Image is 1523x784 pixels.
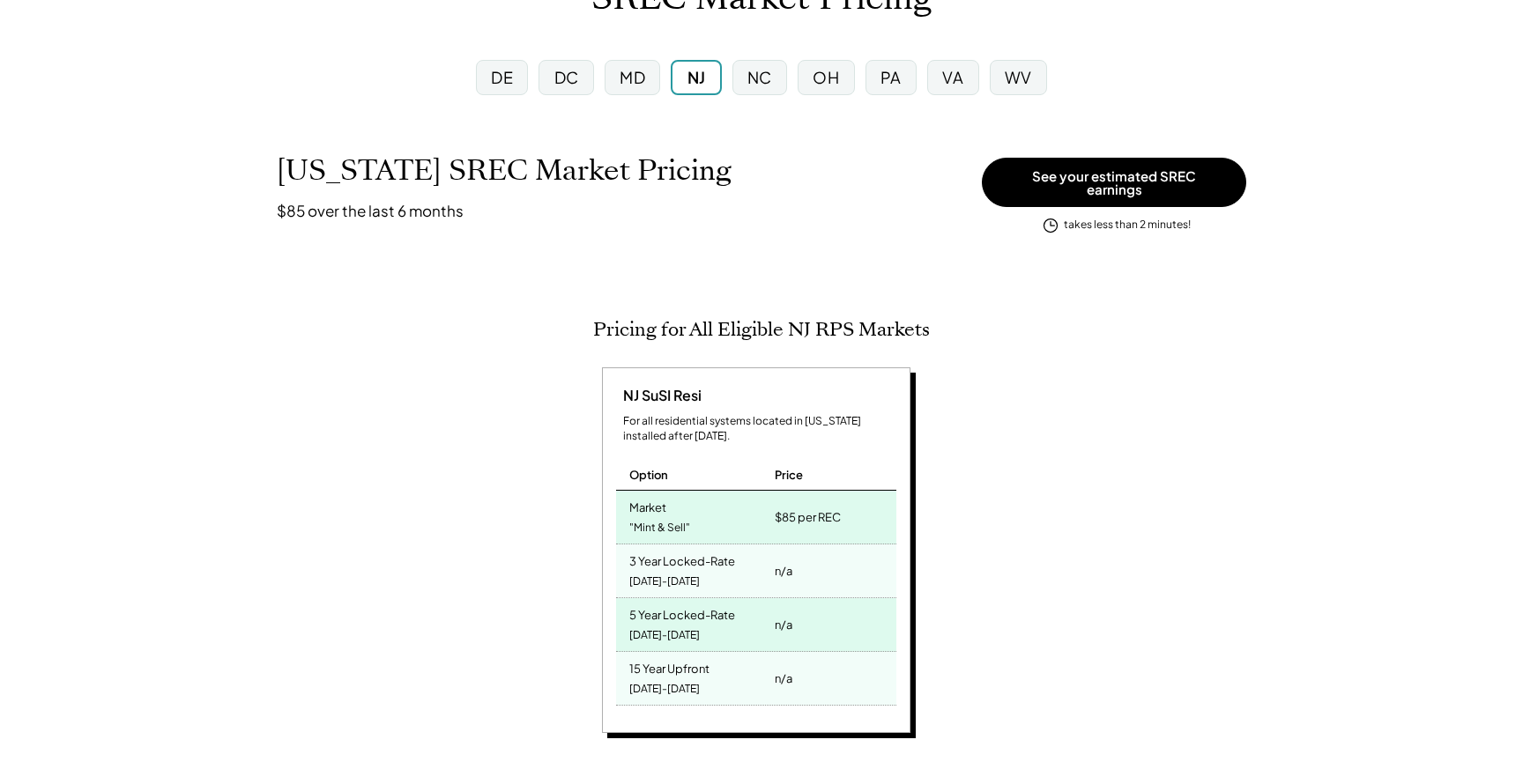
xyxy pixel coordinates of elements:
div: n/a [775,666,792,691]
div: n/a [775,558,792,583]
div: MD [620,66,645,88]
button: See your estimated SREC earnings [982,158,1246,207]
div: $85 per REC [775,505,841,529]
div: OH [813,66,839,88]
div: [DATE]-[DATE] [629,677,700,701]
div: takes less than 2 minutes! [1064,218,1191,233]
div: 15 Year Upfront [629,656,709,677]
div: 3 Year Locked-Rate [629,549,735,569]
div: PA [880,66,902,88]
div: For all residential systems located in [US_STATE] installed after [DATE]. [623,414,896,444]
div: n/a [775,612,792,637]
div: DE [491,66,513,88]
h3: $85 over the last 6 months [277,201,464,220]
div: Market [629,495,666,515]
h2: Pricing for All Eligible NJ RPS Markets [593,318,930,341]
div: 5 Year Locked-Rate [629,603,735,623]
div: [DATE]-[DATE] [629,570,700,594]
div: "Mint & Sell" [629,516,690,540]
div: WV [1005,66,1032,88]
div: NJ [687,66,706,88]
div: DC [554,66,579,88]
h1: [US_STATE] SREC Market Pricing [277,153,732,188]
div: Option [629,467,668,483]
div: [DATE]-[DATE] [629,624,700,647]
div: Price [775,467,803,483]
div: NC [747,66,772,88]
div: VA [942,66,963,88]
div: NJ SuSI Resi [616,386,702,405]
